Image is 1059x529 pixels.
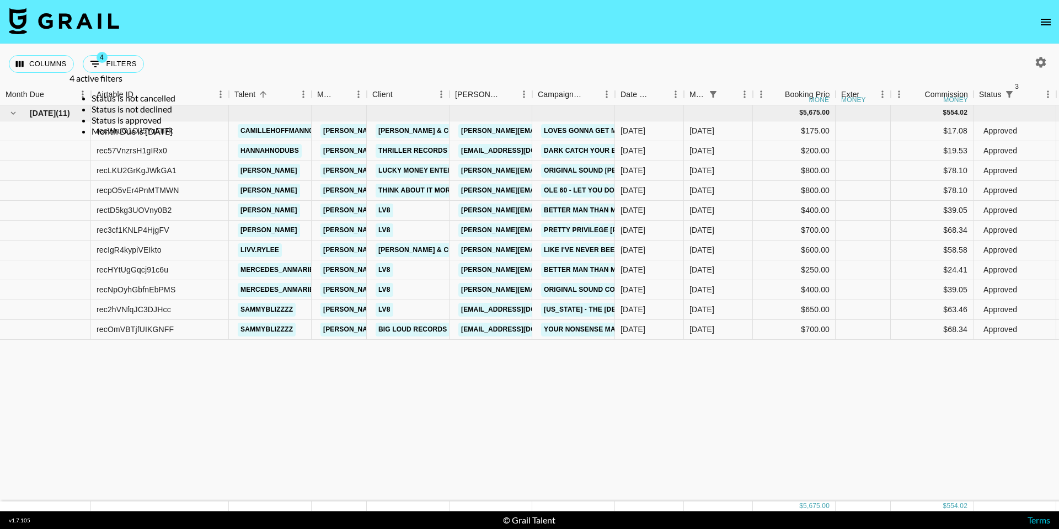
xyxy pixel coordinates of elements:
[891,320,974,340] div: $68.34
[979,186,1021,195] span: approved
[891,161,974,181] div: $78.10
[450,84,532,105] div: Booker
[753,241,836,260] div: $600.00
[705,87,721,102] button: Show filters
[92,115,175,126] li: Status is approved
[376,283,393,297] a: LV8
[689,225,714,236] div: Oct '25
[458,303,582,317] a: [EMAIL_ADDRESS][DOMAIN_NAME]
[516,86,532,103] button: Menu
[97,145,167,156] div: rec57VnzrsH1gIRx0
[841,97,866,103] div: money
[689,324,714,335] div: Oct '25
[541,243,768,257] a: Like I've Never Been In Love [PERSON_NAME] [PERSON_NAME]
[689,284,714,295] div: Oct '25
[97,205,172,216] div: rectD5kg3UOVny0B2
[376,184,473,197] a: Think About It More LLC
[753,221,836,241] div: $700.00
[320,144,500,158] a: [PERSON_NAME][EMAIL_ADDRESS][DOMAIN_NAME]
[212,86,229,103] button: Menu
[458,263,638,277] a: [PERSON_NAME][EMAIL_ADDRESS][DOMAIN_NAME]
[621,264,645,275] div: 10/1/2025
[689,185,714,196] div: Oct '25
[6,105,21,121] button: hide children
[376,263,393,277] a: LV8
[238,223,300,237] a: [PERSON_NAME]
[320,263,500,277] a: [PERSON_NAME][EMAIL_ADDRESS][DOMAIN_NAME]
[1002,87,1017,102] button: Show filters
[238,303,296,317] a: sammyblizzzz
[979,245,1021,254] span: approved
[455,84,500,105] div: [PERSON_NAME]
[689,264,714,275] div: Oct '25
[891,280,974,300] div: $39.05
[809,97,834,103] div: money
[238,263,320,277] a: mercedes_anmarie_
[943,501,947,511] div: $
[541,184,628,197] a: Ole 60 - Let You Down
[541,204,798,217] a: Better Man Than Me Marshmello & [PERSON_NAME] [PERSON_NAME]
[458,283,638,297] a: [PERSON_NAME][EMAIL_ADDRESS][DOMAIN_NAME]
[979,126,1021,135] span: approved
[909,87,924,102] button: Sort
[803,501,830,511] div: 5,675.00
[541,323,694,336] a: Your Nonsense Makes Sense - The 502s
[335,87,350,102] button: Sort
[317,84,335,105] div: Manager
[979,265,1021,274] span: approved
[320,323,500,336] a: [PERSON_NAME][EMAIL_ADDRESS][DOMAIN_NAME]
[943,97,968,103] div: money
[684,84,753,105] div: Month Due
[689,125,714,136] div: Oct '25
[859,87,874,102] button: Sort
[30,108,56,119] span: [DATE]
[238,243,282,257] a: livv.rylee
[621,145,645,156] div: 10/6/2025
[705,87,721,102] div: 1 active filter
[621,244,645,255] div: 10/3/2025
[979,325,1021,334] span: approved
[753,181,836,201] div: $800.00
[532,84,615,105] div: Campaign (Type)
[753,86,769,103] button: Menu
[92,126,175,137] li: Month Due is [DATE]
[97,324,174,335] div: recOmVBTjfUIKGNFF
[598,86,615,103] button: Menu
[376,323,450,336] a: Big Loud Records
[238,124,319,138] a: camillehoffmann05
[891,141,974,161] div: $19.53
[583,87,598,102] button: Sort
[803,108,830,117] div: 5,675.00
[753,161,836,181] div: $800.00
[753,201,836,221] div: $400.00
[234,84,255,105] div: Talent
[721,87,736,102] button: Sort
[1017,87,1033,102] button: Sort
[1035,11,1057,33] button: open drawer
[621,324,645,335] div: 10/2/2025
[97,225,169,236] div: rec3cf1KNLP4HjgFV
[1028,515,1050,525] a: Terms
[785,84,833,105] div: Booking Price
[9,517,30,524] div: v 1.7.105
[689,304,714,315] div: Oct '25
[979,84,1002,105] div: Status
[753,121,836,141] div: $175.00
[255,87,271,102] button: Sort
[458,223,638,237] a: [PERSON_NAME][EMAIL_ADDRESS][DOMAIN_NAME]
[97,185,179,196] div: recpO5vEr4PnMTMWN
[974,84,1056,105] div: Status
[458,204,638,217] a: [PERSON_NAME][EMAIL_ADDRESS][DOMAIN_NAME]
[799,108,803,117] div: $
[689,84,705,105] div: Month Due
[458,184,638,197] a: [PERSON_NAME][EMAIL_ADDRESS][DOMAIN_NAME]
[433,86,450,103] button: Menu
[320,283,500,297] a: [PERSON_NAME][EMAIL_ADDRESS][DOMAIN_NAME]
[503,515,555,526] div: © Grail Talent
[621,125,645,136] div: 10/3/2025
[753,141,836,161] div: $200.00
[689,205,714,216] div: Oct '25
[458,323,582,336] a: [EMAIL_ADDRESS][DOMAIN_NAME]
[229,84,312,105] div: Talent
[393,87,408,102] button: Sort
